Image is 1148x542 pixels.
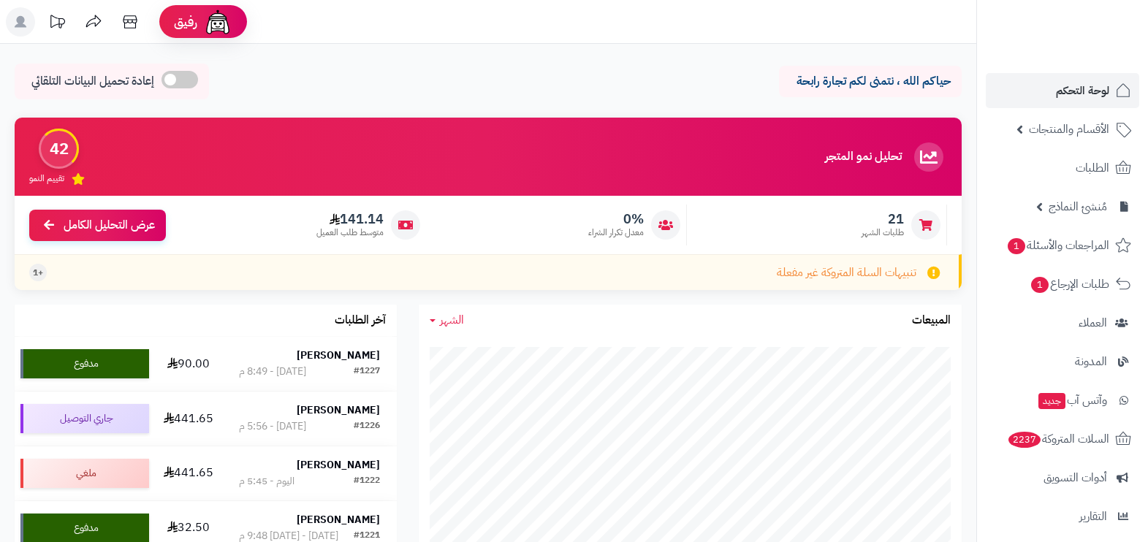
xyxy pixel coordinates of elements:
span: +1 [33,267,43,279]
span: متوسط طلب العميل [316,226,384,239]
div: #1222 [354,474,380,489]
a: لوحة التحكم [986,73,1139,108]
span: إعادة تحميل البيانات التلقائي [31,73,154,90]
div: اليوم - 5:45 م [239,474,294,489]
span: الشهر [440,311,464,329]
div: [DATE] - 8:49 م [239,364,306,379]
span: السلات المتروكة [1007,429,1109,449]
td: 90.00 [155,337,222,391]
span: 141.14 [316,211,384,227]
a: طلبات الإرجاع1 [986,267,1139,302]
div: جاري التوصيل [20,404,149,433]
a: عرض التحليل الكامل [29,210,166,241]
span: العملاء [1079,313,1107,333]
td: 441.65 [155,446,222,500]
span: الأقسام والمنتجات [1029,119,1109,140]
span: 1 [1031,277,1049,294]
a: التقارير [986,499,1139,534]
span: مُنشئ النماذج [1049,196,1107,217]
a: المراجعات والأسئلة1 [986,228,1139,263]
span: عرض التحليل الكامل [64,217,155,234]
div: [DATE] - 5:56 م [239,419,306,434]
p: حياكم الله ، نتمنى لكم تجارة رابحة [790,73,951,90]
span: المدونة [1075,351,1107,372]
span: طلبات الإرجاع [1030,274,1109,294]
span: المراجعات والأسئلة [1006,235,1109,256]
div: #1226 [354,419,380,434]
strong: [PERSON_NAME] [297,457,380,473]
span: 21 [862,211,904,227]
a: وآتس آبجديد [986,383,1139,418]
div: مدفوع [20,349,149,378]
strong: [PERSON_NAME] [297,512,380,527]
span: التقارير [1079,506,1107,527]
a: تحديثات المنصة [39,7,75,40]
span: وآتس آب [1037,390,1107,411]
a: السلات المتروكة2237 [986,421,1139,457]
a: أدوات التسويق [986,460,1139,495]
span: 1 [1008,238,1026,255]
a: الشهر [430,312,464,329]
span: معدل تكرار الشراء [588,226,644,239]
span: أدوات التسويق [1044,467,1107,488]
a: المدونة [986,344,1139,379]
span: تقييم النمو [29,172,64,185]
div: ملغي [20,459,149,488]
h3: تحليل نمو المتجر [825,150,902,164]
h3: آخر الطلبات [335,314,386,327]
span: الطلبات [1076,158,1109,178]
span: رفيق [174,13,197,31]
strong: [PERSON_NAME] [297,402,380,418]
a: العملاء [986,305,1139,340]
a: الطلبات [986,150,1139,186]
span: جديد [1038,393,1065,409]
span: 0% [588,211,644,227]
h3: المبيعات [912,314,951,327]
strong: [PERSON_NAME] [297,348,380,363]
span: طلبات الشهر [862,226,904,239]
div: #1227 [354,364,380,379]
td: 441.65 [155,392,222,446]
span: تنبيهات السلة المتروكة غير مفعلة [777,264,916,281]
img: logo-2.png [1049,31,1134,61]
span: 2237 [1008,432,1041,449]
span: لوحة التحكم [1056,80,1109,101]
img: ai-face.png [203,7,232,37]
